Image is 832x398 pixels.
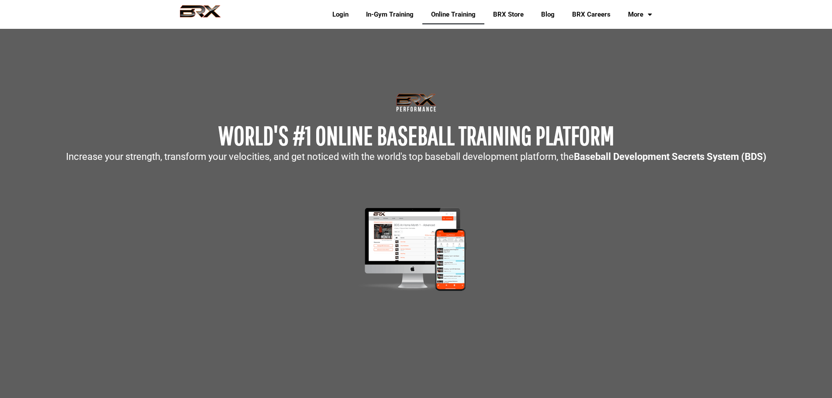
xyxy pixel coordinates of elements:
[619,4,661,24] a: More
[317,4,661,24] div: Navigation Menu
[172,5,229,24] img: BRX Performance
[357,4,422,24] a: In-Gym Training
[422,4,484,24] a: Online Training
[4,152,828,162] p: Increase your strength, transform your velocities, and get noticed with the world's top baseball ...
[347,205,485,293] img: Mockup-2-large
[484,4,532,24] a: BRX Store
[532,4,563,24] a: Blog
[218,120,614,150] span: WORLD'S #1 ONLINE BASEBALL TRAINING PLATFORM
[563,4,619,24] a: BRX Careers
[324,4,357,24] a: Login
[395,92,438,114] img: Transparent-Black-BRX-Logo-White-Performance
[574,151,766,162] strong: Baseball Development Secrets System (BDS)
